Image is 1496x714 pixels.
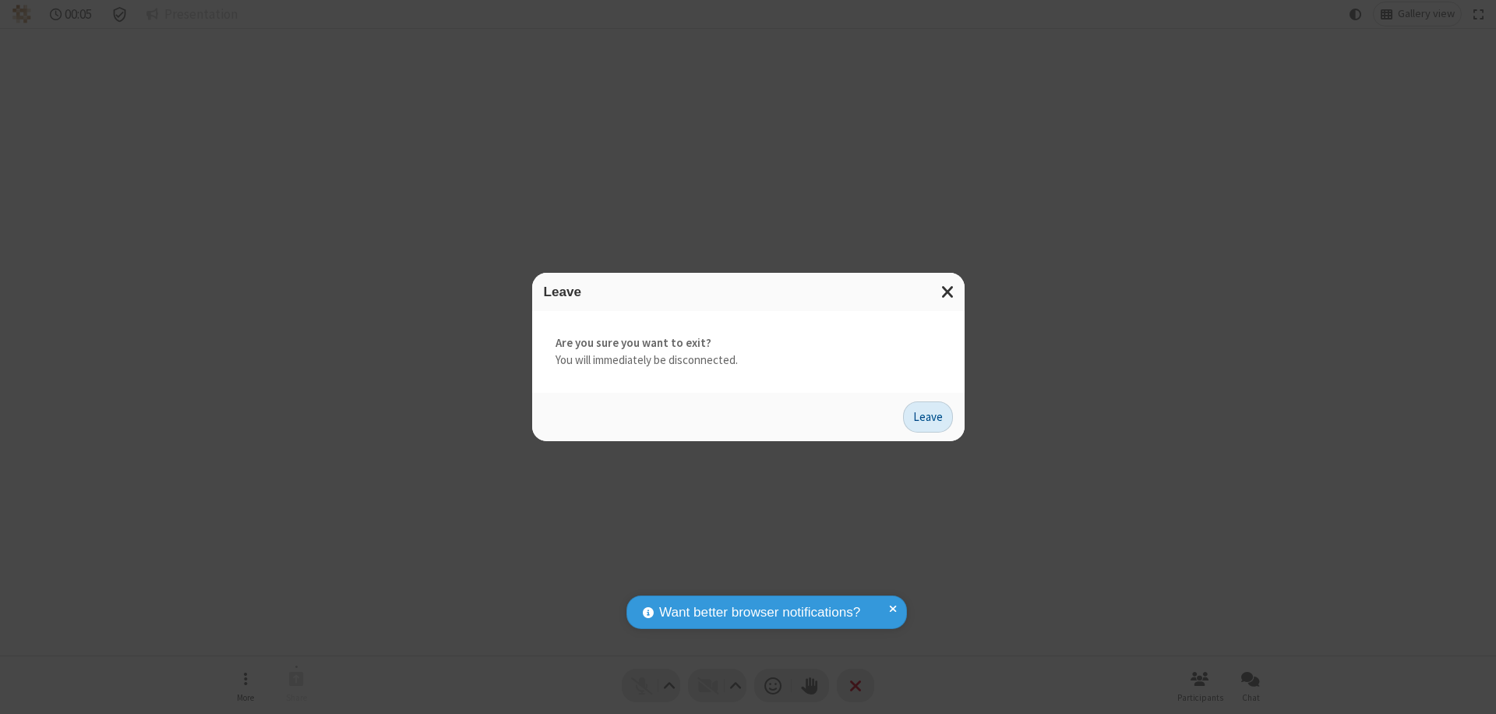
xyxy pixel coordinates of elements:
div: You will immediately be disconnected. [532,311,965,393]
button: Close modal [932,273,965,311]
strong: Are you sure you want to exit? [556,334,941,352]
span: Want better browser notifications? [659,603,860,623]
h3: Leave [544,285,953,299]
button: Leave [903,401,953,433]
